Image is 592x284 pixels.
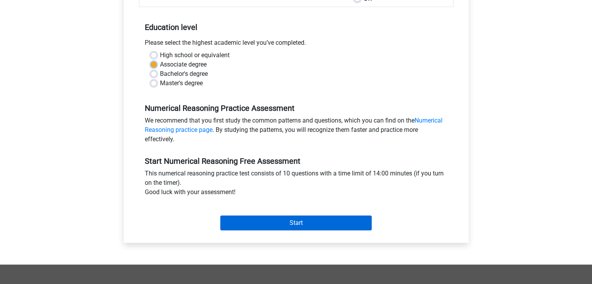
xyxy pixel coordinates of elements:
[160,51,230,60] label: High school or equivalent
[160,60,207,69] label: Associate degree
[139,38,453,51] div: Please select the highest academic level you’ve completed.
[145,19,448,35] h5: Education level
[139,116,453,147] div: We recommend that you first study the common patterns and questions, which you can find on the . ...
[139,169,453,200] div: This numerical reasoning practice test consists of 10 questions with a time limit of 14:00 minute...
[160,79,203,88] label: Master's degree
[220,216,372,230] input: Start
[145,156,448,166] h5: Start Numerical Reasoning Free Assessment
[145,103,448,113] h5: Numerical Reasoning Practice Assessment
[160,69,208,79] label: Bachelor's degree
